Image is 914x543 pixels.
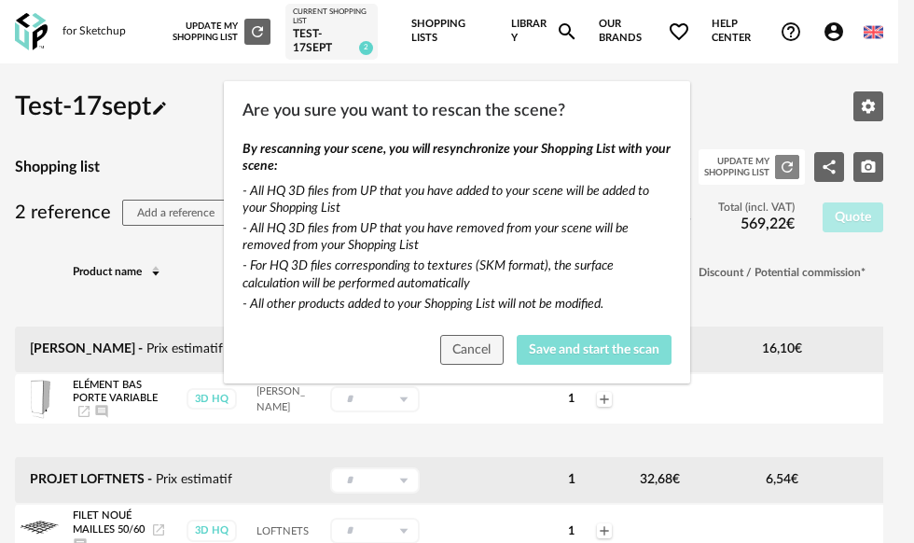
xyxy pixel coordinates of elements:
div: - All HQ 3D files from UP that you have removed from your scene will be removed from your Shoppin... [242,220,672,254]
div: - For HQ 3D files corresponding to textures (SKM format), the surface calculation will be perform... [242,258,672,291]
div: Are you sure you want to rescan the scene? [224,81,690,383]
button: Save and start the scan [517,335,672,365]
button: Cancel [440,335,504,365]
div: - All other products added to your Shopping List will not be modified. [242,296,672,313]
span: Are you sure you want to rescan the scene? [242,103,565,119]
span: Save and start the scan [529,343,659,356]
div: By rescanning your scene, you will resynchronize your Shopping List with your scene: [242,141,672,174]
div: - All HQ 3D files from UP that you have added to your scene will be added to your Shopping List [242,183,672,216]
span: Cancel [452,343,491,356]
